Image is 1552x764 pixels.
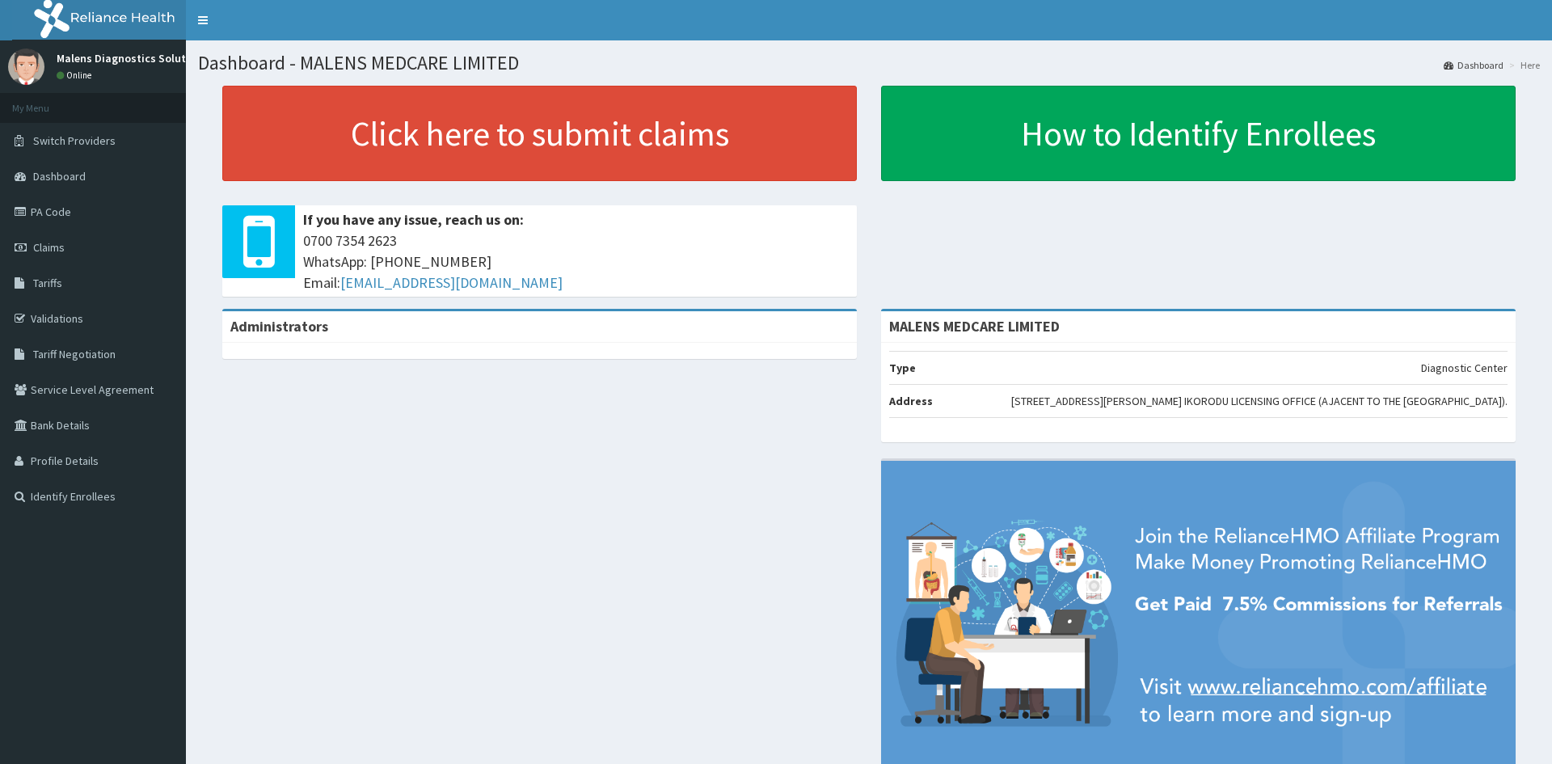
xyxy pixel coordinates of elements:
[1444,58,1503,72] a: Dashboard
[889,394,933,408] b: Address
[889,361,916,375] b: Type
[198,53,1540,74] h1: Dashboard - MALENS MEDCARE LIMITED
[1011,393,1508,409] p: [STREET_ADDRESS][PERSON_NAME] IKORODU LICENSING OFFICE (AJACENT TO THE [GEOGRAPHIC_DATA]).
[230,317,328,336] b: Administrators
[889,317,1060,336] strong: MALENS MEDCARE LIMITED
[303,210,524,229] b: If you have any issue, reach us on:
[340,273,563,292] a: [EMAIL_ADDRESS][DOMAIN_NAME]
[33,240,65,255] span: Claims
[57,70,95,81] a: Online
[303,230,849,293] span: 0700 7354 2623 WhatsApp: [PHONE_NUMBER] Email:
[33,347,116,361] span: Tariff Negotiation
[57,53,208,64] p: Malens Diagnostics Solutions
[1421,360,1508,376] p: Diagnostic Center
[1505,58,1540,72] li: Here
[881,86,1516,181] a: How to Identify Enrollees
[222,86,857,181] a: Click here to submit claims
[33,133,116,148] span: Switch Providers
[8,49,44,85] img: User Image
[33,276,62,290] span: Tariffs
[33,169,86,184] span: Dashboard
